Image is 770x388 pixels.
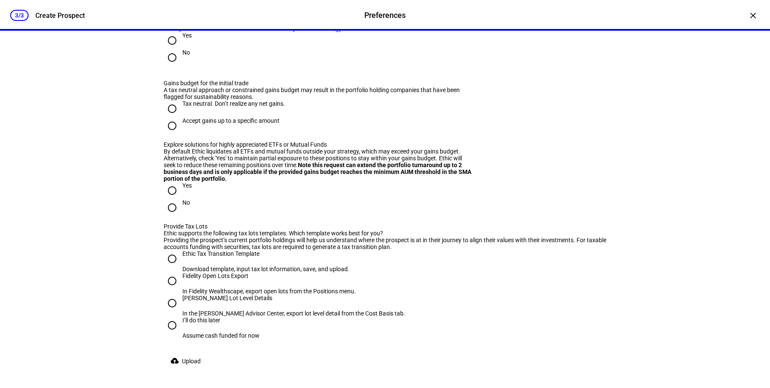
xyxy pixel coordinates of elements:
[182,266,349,272] div: Download template, input tax lot information, save, and upload.
[182,310,405,317] div: In the [PERSON_NAME] Advisor Center, export lot level detail from the Cost Basis tab.
[182,32,192,39] div: Yes
[182,182,192,189] div: Yes
[164,87,474,100] div: A tax neutral approach or constrained gains budget may result in the portfolio holding companies ...
[182,49,190,56] div: No
[35,12,85,20] div: Create Prospect
[164,141,474,148] div: Explore solutions for highly appreciated ETFs or Mutual Funds
[746,9,760,22] div: ×
[164,230,607,237] div: Ethic supports the following tax lots templates. Which template works best for you?
[182,317,260,324] div: I’ll do this later
[182,250,349,257] div: Ethic Tax Transition Template
[10,10,29,21] div: 3/3
[164,162,471,182] b: Note this request can extend the portfolio turnaround up to 2 business days and is only applicabl...
[182,199,190,206] div: No
[182,332,260,339] div: Assume cash funded for now
[164,237,607,250] div: Providing the prospect’s current portfolio holdings will help us understand where the prospect is...
[164,148,474,182] div: By default Ethic liquidates all ETFs and mutual funds outside your strategy, which may exceed you...
[182,295,405,301] div: [PERSON_NAME] Lot Level Details
[364,10,406,21] div: Preferences
[182,272,356,279] div: Fidelity Open Lots Export
[182,288,356,295] div: In Fidelity Wealthscape, export open lots from the Positions menu.
[164,223,474,230] div: Provide Tax Lots
[182,100,285,107] div: Tax neutral. Don’t realize any net gains.
[164,80,474,87] div: Gains budget for the initial trade
[182,117,280,124] div: Accept gains up to a specific amount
